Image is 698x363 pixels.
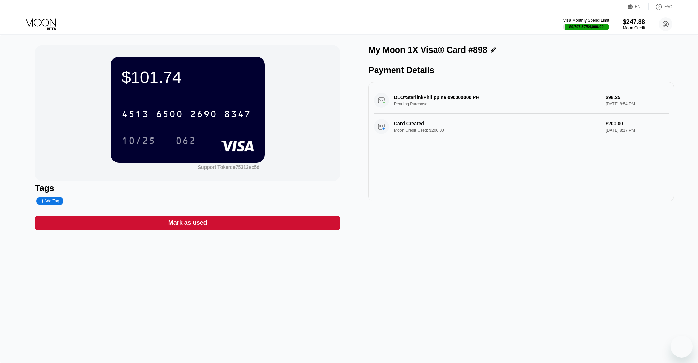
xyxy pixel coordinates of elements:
[368,65,674,75] div: Payment Details
[635,4,641,9] div: EN
[35,183,340,193] div: Tags
[671,336,693,358] iframe: Button to launch messaging window
[35,216,340,230] div: Mark as used
[170,132,201,149] div: 062
[198,164,260,170] div: Support Token:e75313ec5d
[563,18,609,23] div: Visa Monthly Spend Limit
[664,4,672,9] div: FAQ
[198,164,260,170] div: Support Token: e75313ec5d
[628,3,649,10] div: EN
[176,136,196,147] div: 062
[623,18,645,26] div: $247.88
[122,68,254,87] div: $101.74
[118,105,255,122] div: 4513650026908347
[623,26,645,30] div: Moon Credit
[36,197,63,205] div: Add Tag
[41,199,59,203] div: Add Tag
[122,136,156,147] div: 10/25
[368,45,487,55] div: My Moon 1X Visa® Card #898
[224,110,251,120] div: 8347
[563,18,609,30] div: Visa Monthly Spend Limit$9,797.37/$4,000.00
[117,132,161,149] div: 10/25
[569,25,604,29] div: $9,797.37 / $4,000.00
[623,18,645,30] div: $247.88Moon Credit
[190,110,217,120] div: 2690
[156,110,183,120] div: 6500
[649,3,672,10] div: FAQ
[168,219,207,227] div: Mark as used
[122,110,149,120] div: 4513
